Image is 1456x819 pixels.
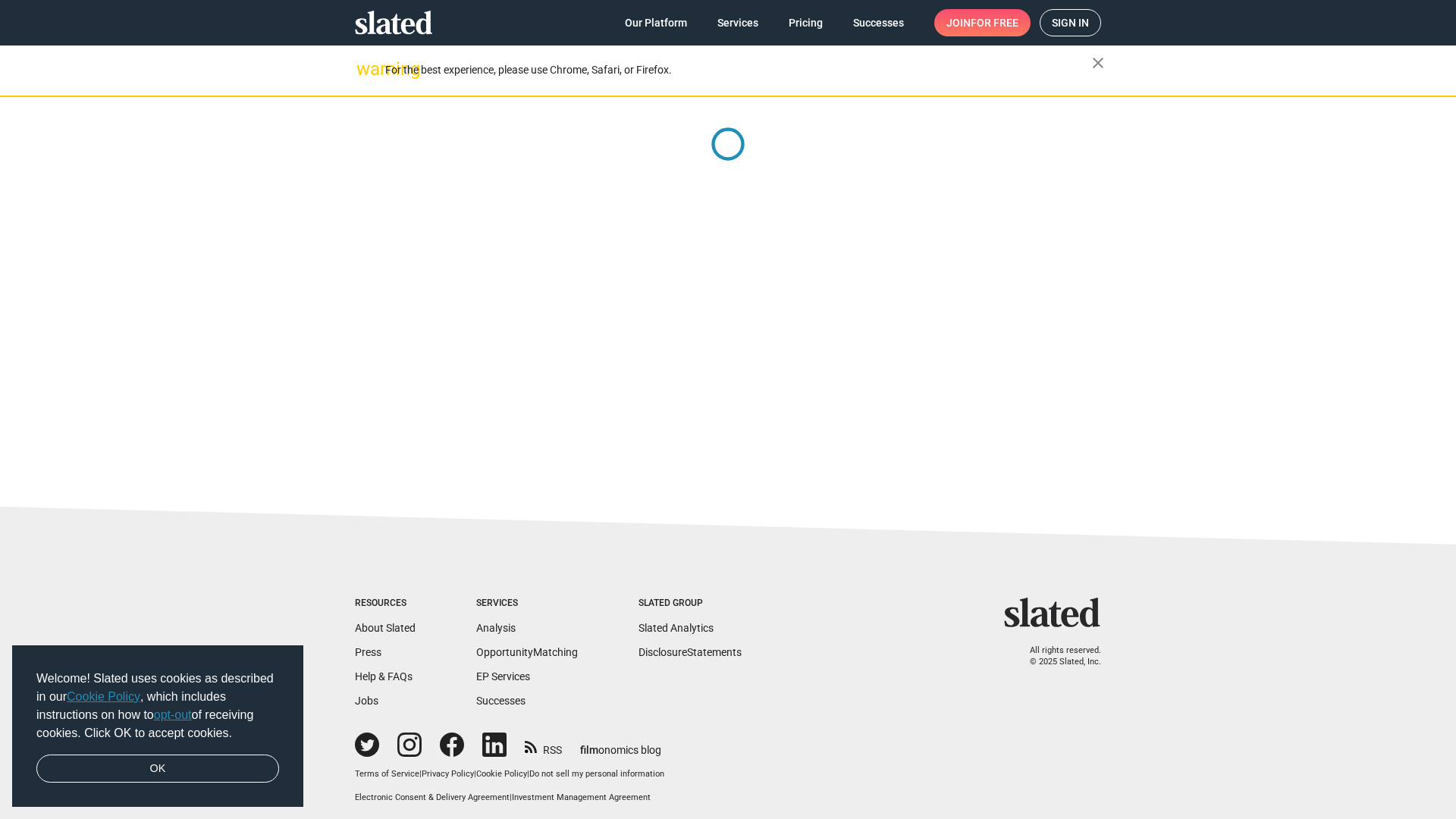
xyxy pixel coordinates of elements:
[639,646,742,658] a: DisclosureStatements
[476,769,527,779] a: Cookie Policy
[946,9,1018,36] span: Join
[154,708,192,721] a: opt-out
[527,769,529,779] span: |
[639,598,742,610] div: Slated Group
[476,670,530,682] a: EP Services
[36,755,279,783] a: dismiss cookie message
[1014,645,1101,667] p: All rights reserved. © 2025 Slated, Inc.
[580,731,661,758] a: filmonomics blog
[476,695,526,707] a: Successes
[841,9,916,36] a: Successes
[355,792,510,802] a: Electronic Consent & Delivery Agreement
[474,769,476,779] span: |
[356,60,375,78] mat-icon: warning
[580,744,598,756] span: film
[613,9,699,36] a: Our Platform
[422,769,474,779] a: Privacy Policy
[476,646,578,658] a: OpportunityMatching
[789,9,823,36] span: Pricing
[1052,10,1089,36] span: Sign in
[625,9,687,36] span: Our Platform
[705,9,770,36] a: Services
[1040,9,1101,36] a: Sign in
[385,60,1092,80] div: For the best experience, please use Chrome, Safari, or Firefox.
[355,670,413,682] a: Help & FAQs
[971,9,1018,36] span: for free
[36,670,279,742] span: Welcome! Slated uses cookies as described in our , which includes instructions on how to of recei...
[476,598,578,610] div: Services
[717,9,758,36] span: Services
[777,9,835,36] a: Pricing
[419,769,422,779] span: |
[510,792,512,802] span: |
[355,622,416,634] a: About Slated
[476,622,516,634] a: Analysis
[67,690,140,703] a: Cookie Policy
[934,9,1031,36] a: Joinfor free
[525,734,562,758] a: RSS
[355,646,381,658] a: Press
[512,792,651,802] a: Investment Management Agreement
[529,769,664,780] button: Do not sell my personal information
[853,9,904,36] span: Successes
[12,645,303,808] div: cookieconsent
[355,769,419,779] a: Terms of Service
[639,622,714,634] a: Slated Analytics
[355,598,416,610] div: Resources
[355,695,378,707] a: Jobs
[1089,54,1107,72] mat-icon: close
